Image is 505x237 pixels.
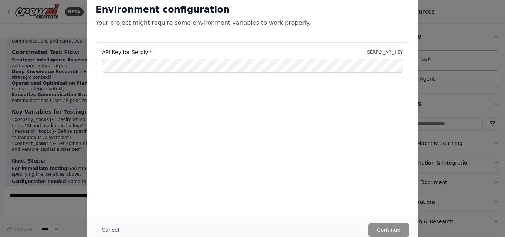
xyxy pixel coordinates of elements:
[96,4,409,16] h2: Environment configuration
[367,49,403,55] p: SERPLY_API_KEY
[96,223,125,237] button: Cancel
[102,48,152,56] label: API Key for Serply
[368,223,409,237] button: Continue
[96,18,409,27] p: Your project might require some environment variables to work properly.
